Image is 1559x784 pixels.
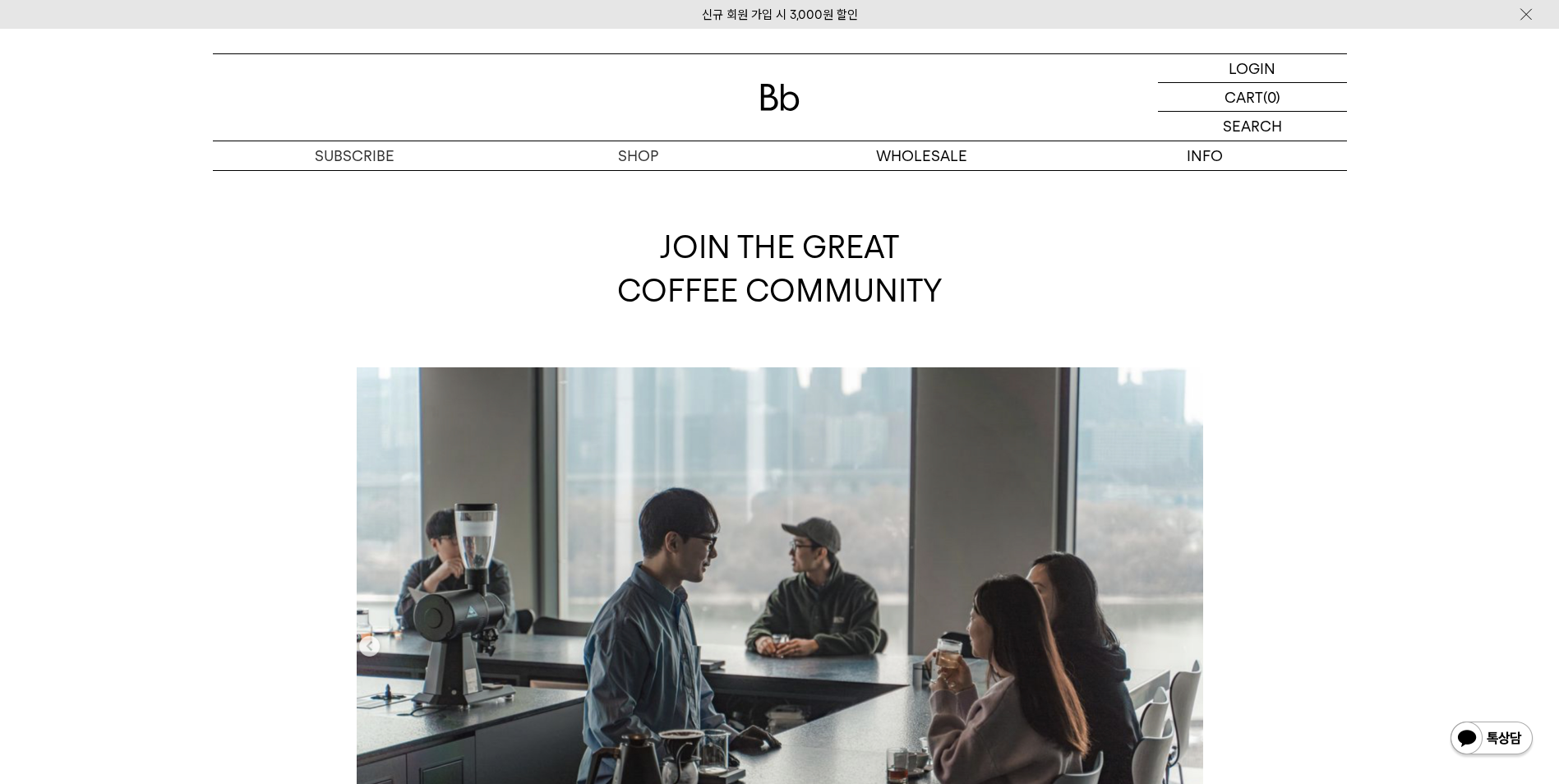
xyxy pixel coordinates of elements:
[1229,54,1275,82] p: LOGIN
[1449,720,1534,759] img: 카카오톡 채널 1:1 채팅 버튼
[1223,112,1282,141] p: SEARCH
[1158,83,1347,112] a: CART (0)
[617,228,943,309] span: JOIN THE GREAT COFFEE COMMUNITY
[496,141,780,170] a: SHOP
[213,141,496,170] a: SUBSCRIBE
[1263,83,1280,111] p: (0)
[1158,54,1347,83] a: LOGIN
[1225,83,1263,111] p: CART
[1063,141,1347,170] p: INFO
[760,84,800,111] img: 로고
[780,141,1063,170] p: WHOLESALE
[702,7,858,22] a: 신규 회원 가입 시 3,000원 할인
